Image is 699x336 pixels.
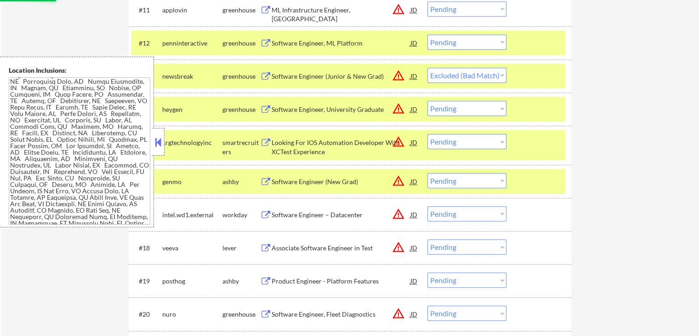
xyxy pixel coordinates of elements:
div: genmo [162,177,222,186]
div: penninteractive [162,39,222,48]
button: warning_amber [392,3,405,16]
div: Looking For IOS Automation Developer With XCTest Experience [272,138,410,156]
div: #12 [139,39,155,48]
div: Product Engineer - Platform Features [272,277,410,286]
div: #19 [139,277,155,286]
div: newsbreak [162,72,222,81]
div: krgtechnologyinc [162,138,222,147]
div: Location Inclusions: [9,66,150,75]
div: Software Engineer (Junior & New Grad) [272,72,410,81]
div: greenhouse [222,310,260,319]
button: warning_amber [392,135,405,148]
div: greenhouse [222,72,260,81]
div: greenhouse [222,39,260,48]
button: warning_amber [392,102,405,115]
div: greenhouse [222,105,260,114]
div: greenhouse [222,6,260,15]
button: warning_amber [392,69,405,82]
div: ML Infrastructure Engineer, [GEOGRAPHIC_DATA] [272,6,410,23]
div: nuro [162,310,222,319]
div: posthog [162,277,222,286]
div: JD [409,173,419,190]
button: warning_amber [392,174,405,187]
div: JD [409,35,419,51]
div: Software Engineer, University Graduate [272,105,410,114]
div: Associate Software Engineer in Test [272,243,410,253]
div: JD [409,239,419,256]
div: JD [409,206,419,223]
div: Software Engineer (New Grad) [272,177,410,186]
div: #20 [139,310,155,319]
button: warning_amber [392,241,405,254]
div: JD [409,1,419,18]
div: applovin [162,6,222,15]
div: Software Engineer – Datacenter [272,210,410,220]
div: veeva [162,243,222,253]
button: warning_amber [392,208,405,220]
div: JD [409,272,419,289]
div: #18 [139,243,155,253]
div: smartrecruiters [222,138,260,156]
button: warning_amber [392,307,405,320]
div: ashby [222,177,260,186]
div: ashby [222,277,260,286]
div: lever [222,243,260,253]
div: heygen [162,105,222,114]
div: #11 [139,6,155,15]
div: workday [222,210,260,220]
div: intel.wd1.external [162,210,222,220]
div: JD [409,68,419,84]
div: JD [409,306,419,322]
div: Software Engineer, Fleet Diagnostics [272,310,410,319]
div: Software Engineer, ML Platform [272,39,410,48]
div: JD [409,101,419,117]
div: JD [409,134,419,151]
